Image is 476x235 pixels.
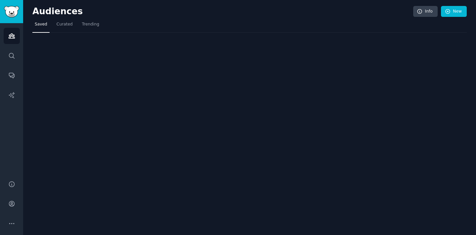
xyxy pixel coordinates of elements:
img: GummySearch logo [4,6,19,18]
span: Trending [82,22,99,27]
h2: Audiences [32,6,413,17]
span: Saved [35,22,47,27]
span: Curated [57,22,73,27]
a: Curated [54,19,75,33]
a: Info [413,6,438,17]
a: New [441,6,467,17]
a: Trending [80,19,101,33]
a: Saved [32,19,50,33]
